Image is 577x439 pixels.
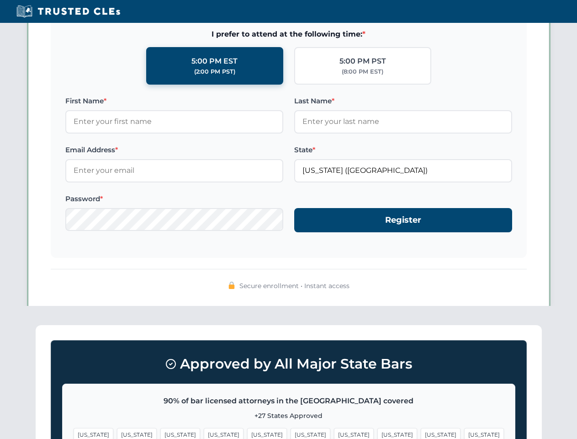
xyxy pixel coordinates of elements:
[65,110,283,133] input: Enter your first name
[191,55,238,67] div: 5:00 PM EST
[74,395,504,407] p: 90% of bar licensed attorneys in the [GEOGRAPHIC_DATA] covered
[339,55,386,67] div: 5:00 PM PST
[228,282,235,289] img: 🔒
[294,110,512,133] input: Enter your last name
[65,96,283,107] label: First Name
[194,67,235,76] div: (2:00 PM PST)
[74,411,504,421] p: +27 States Approved
[239,281,349,291] span: Secure enrollment • Instant access
[294,145,512,155] label: State
[294,96,512,107] label: Last Name
[65,28,512,40] span: I prefer to attend at the following time:
[65,145,283,155] label: Email Address
[62,352,515,376] h3: Approved by All Major State Bars
[65,159,283,182] input: Enter your email
[342,67,383,76] div: (8:00 PM EST)
[65,193,283,204] label: Password
[14,5,123,18] img: Trusted CLEs
[294,159,512,182] input: Florida (FL)
[294,208,512,232] button: Register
